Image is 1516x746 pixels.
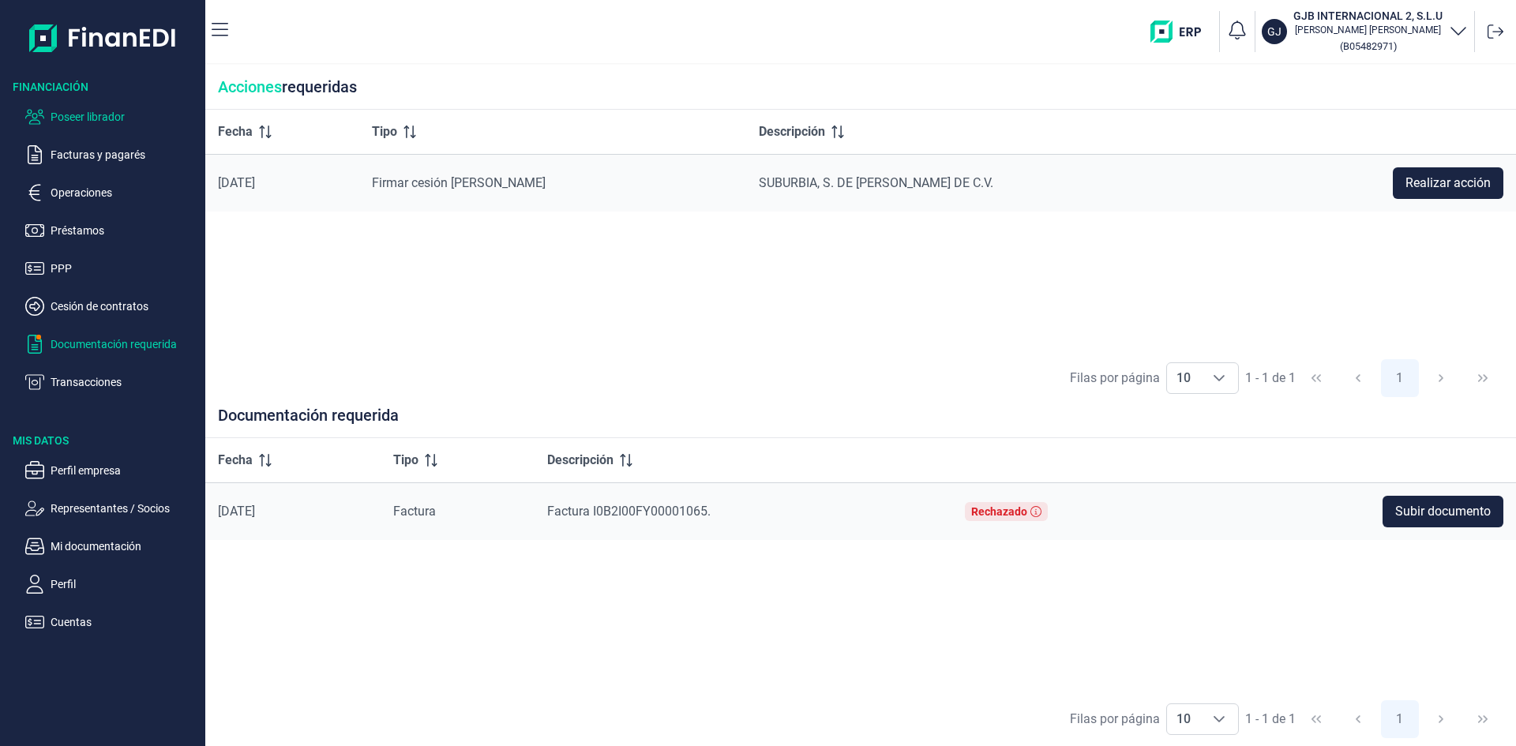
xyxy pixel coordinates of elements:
[372,122,397,141] span: Tipo
[218,504,368,519] div: [DATE]
[1070,369,1160,388] div: Filas por página
[1422,359,1460,397] button: Next Page
[1245,372,1296,384] span: 1 - 1 de 1
[218,122,253,141] span: Fecha
[1339,700,1377,738] button: Previous Page
[51,107,199,126] p: Poseer librador
[1297,700,1335,738] button: First Page
[372,175,546,190] span: Firmar cesión [PERSON_NAME]
[51,613,199,632] p: Cuentas
[25,575,199,594] button: Perfil
[1381,700,1419,738] button: Page 1
[218,451,253,470] span: Fecha
[51,461,199,480] p: Perfil empresa
[1381,359,1419,397] button: Page 1
[547,504,711,519] span: Factura I0B2I00FY00001065.
[1297,359,1335,397] button: First Page
[218,175,347,191] div: [DATE]
[1422,700,1460,738] button: Next Page
[1262,8,1468,55] button: GJGJB INTERNACIONAL 2, S.L.U[PERSON_NAME] [PERSON_NAME](B05482971)
[51,297,199,316] p: Cesión de contratos
[51,537,199,556] p: Mi documentación
[393,451,418,470] span: Tipo
[51,145,199,164] p: Facturas y pagarés
[25,461,199,480] button: Perfil empresa
[1339,359,1377,397] button: Previous Page
[51,575,199,594] p: Perfil
[1464,359,1502,397] button: Last Page
[1200,363,1238,393] div: Choose
[25,373,199,392] button: Transacciones
[25,259,199,278] button: PPP
[1245,713,1296,725] span: 1 - 1 de 1
[51,183,199,202] p: Operaciones
[1200,704,1238,734] div: Choose
[1293,24,1443,36] p: [PERSON_NAME] [PERSON_NAME]
[1167,704,1200,734] span: 10
[25,335,199,354] button: Documentación requerida
[51,335,199,354] p: Documentación requerida
[1383,496,1503,527] button: Subir documento
[1340,40,1397,52] small: Copiar cif
[25,221,199,240] button: Préstamos
[1405,174,1491,193] span: Realizar acción
[25,145,199,164] button: Facturas y pagarés
[1267,24,1281,39] p: GJ
[393,504,436,519] span: Factura
[25,613,199,632] button: Cuentas
[1395,502,1491,521] span: Subir documento
[1464,700,1502,738] button: Last Page
[218,77,282,96] span: Acciones
[51,373,199,392] p: Transacciones
[25,537,199,556] button: Mi documentación
[25,297,199,316] button: Cesión de contratos
[1293,8,1443,24] h3: GJB INTERNACIONAL 2, S.L.U
[51,259,199,278] p: PPP
[29,13,177,63] img: Logo de aplicación
[759,122,825,141] span: Descripción
[25,107,199,126] button: Poseer librador
[205,406,1516,438] div: Documentación requerida
[1150,21,1213,43] img: erp
[51,499,199,518] p: Representantes / Socios
[205,65,1516,110] div: requeridas
[971,505,1027,518] div: Rechazado
[25,499,199,518] button: Representantes / Socios
[1167,363,1200,393] span: 10
[547,451,614,470] span: Descripción
[1393,167,1503,199] button: Realizar acción
[25,183,199,202] button: Operaciones
[759,175,993,190] span: SUBURBIA, S. DE [PERSON_NAME] DE C.V.
[51,221,199,240] p: Préstamos
[1070,710,1160,729] div: Filas por página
